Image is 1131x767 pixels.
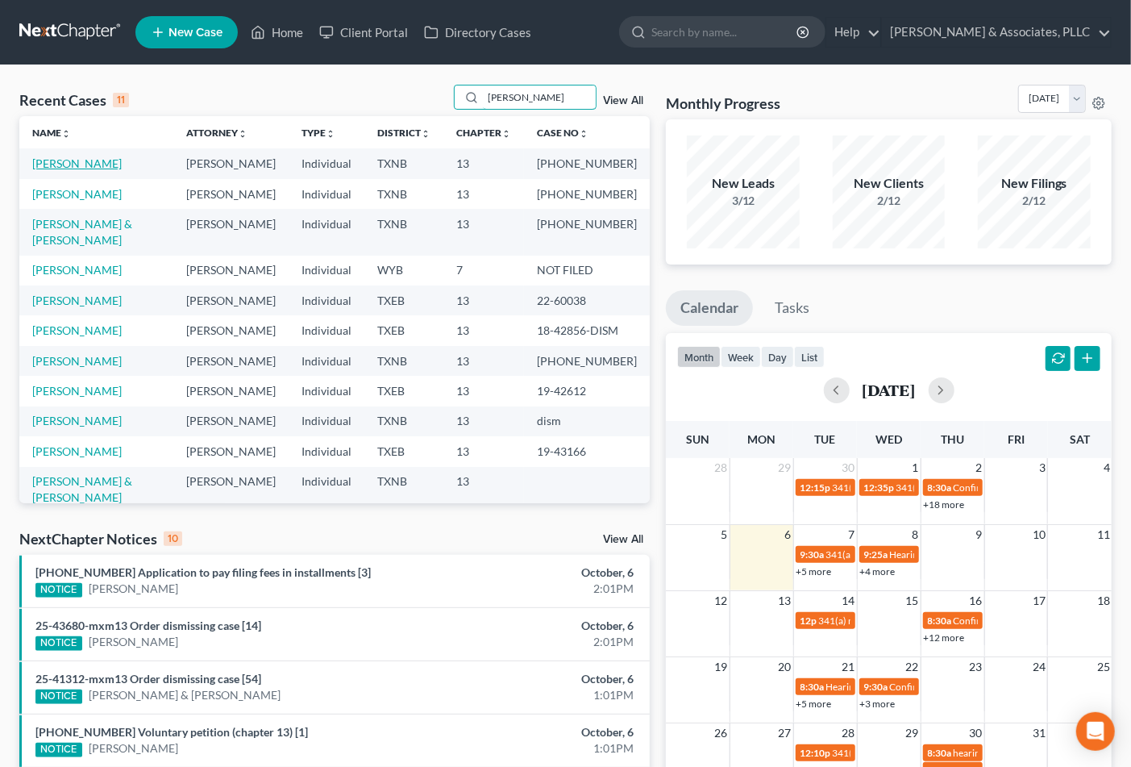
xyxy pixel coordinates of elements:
[89,687,281,703] a: [PERSON_NAME] & [PERSON_NAME]
[364,406,443,436] td: TXNB
[890,681,1073,693] span: Confirmation hearing for [PERSON_NAME]
[32,156,122,170] a: [PERSON_NAME]
[1096,591,1112,611] span: 18
[445,618,634,634] div: October, 6
[800,615,817,627] span: 12p
[35,743,82,757] div: NOTICE
[1102,458,1112,477] span: 4
[524,436,650,466] td: 19-43166
[1031,657,1047,677] span: 24
[89,740,178,757] a: [PERSON_NAME]
[186,127,247,139] a: Attorneyunfold_more
[777,458,793,477] span: 29
[968,591,984,611] span: 16
[603,534,643,545] a: View All
[841,458,857,477] span: 30
[32,263,122,277] a: [PERSON_NAME]
[904,723,921,743] span: 29
[443,286,524,315] td: 13
[32,354,122,368] a: [PERSON_NAME]
[941,432,964,446] span: Thu
[456,127,511,139] a: Chapterunfold_more
[687,193,800,209] div: 3/12
[687,174,800,193] div: New Leads
[32,474,132,504] a: [PERSON_NAME] & [PERSON_NAME]
[720,525,730,544] span: 5
[777,591,793,611] span: 13
[666,290,753,326] a: Calendar
[301,127,335,139] a: Typeunfold_more
[443,315,524,345] td: 13
[89,581,178,597] a: [PERSON_NAME]
[35,619,261,632] a: 25-43680-mxm13 Order dismissing case [14]
[928,481,952,494] span: 8:30a
[364,148,443,178] td: TXNB
[882,18,1111,47] a: [PERSON_NAME] & Associates, PLLC
[796,565,832,577] a: +5 more
[19,529,182,548] div: NextChapter Notices
[173,467,289,513] td: [PERSON_NAME]
[173,209,289,255] td: [PERSON_NAME]
[364,376,443,406] td: TXEB
[164,531,182,546] div: 10
[1076,712,1115,751] div: Open Intercom Messenger
[713,591,730,611] span: 12
[289,179,364,209] td: Individual
[1008,432,1025,446] span: Fri
[524,179,650,209] td: [PHONE_NUMBER]
[928,615,952,627] span: 8:30a
[443,436,524,466] td: 13
[311,18,416,47] a: Client Portal
[826,18,880,47] a: Help
[826,548,982,561] span: 341(a) meeting for [PERSON_NAME]
[761,346,794,368] button: day
[168,27,222,39] span: New Case
[713,723,730,743] span: 26
[483,85,596,109] input: Search by name...
[524,346,650,376] td: [PHONE_NUMBER]
[1070,432,1090,446] span: Sat
[975,525,984,544] span: 9
[841,723,857,743] span: 28
[35,583,82,598] div: NOTICE
[713,458,730,477] span: 28
[579,129,588,139] i: unfold_more
[1031,723,1047,743] span: 31
[289,346,364,376] td: Individual
[35,725,308,739] a: [PHONE_NUMBER] Voluntary petition (chapter 13) [1]
[445,724,634,740] div: October, 6
[289,148,364,178] td: Individual
[794,346,825,368] button: list
[443,346,524,376] td: 13
[524,148,650,178] td: [PHONE_NUMBER]
[32,323,122,337] a: [PERSON_NAME]
[863,381,916,398] h2: [DATE]
[819,615,975,627] span: 341(a) meeting for [PERSON_NAME]
[416,18,539,47] a: Directory Cases
[443,256,524,286] td: 7
[800,747,831,759] span: 12:10p
[864,681,888,693] span: 9:30a
[443,179,524,209] td: 13
[1096,525,1112,544] span: 11
[833,193,946,209] div: 2/12
[243,18,311,47] a: Home
[1096,657,1112,677] span: 25
[32,414,122,427] a: [PERSON_NAME]
[864,548,888,561] span: 9:25a
[800,681,825,693] span: 8:30a
[364,315,443,345] td: TXEB
[35,690,82,704] div: NOTICE
[860,698,896,710] a: +3 more
[978,174,1091,193] div: New Filings
[524,256,650,286] td: NOT FILED
[847,525,857,544] span: 7
[32,187,122,201] a: [PERSON_NAME]
[32,217,132,247] a: [PERSON_NAME] & [PERSON_NAME]
[524,406,650,436] td: dism
[524,286,650,315] td: 22-60038
[890,548,1016,561] span: Hearing for [PERSON_NAME]
[968,657,984,677] span: 23
[864,481,895,494] span: 12:35p
[904,591,921,611] span: 15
